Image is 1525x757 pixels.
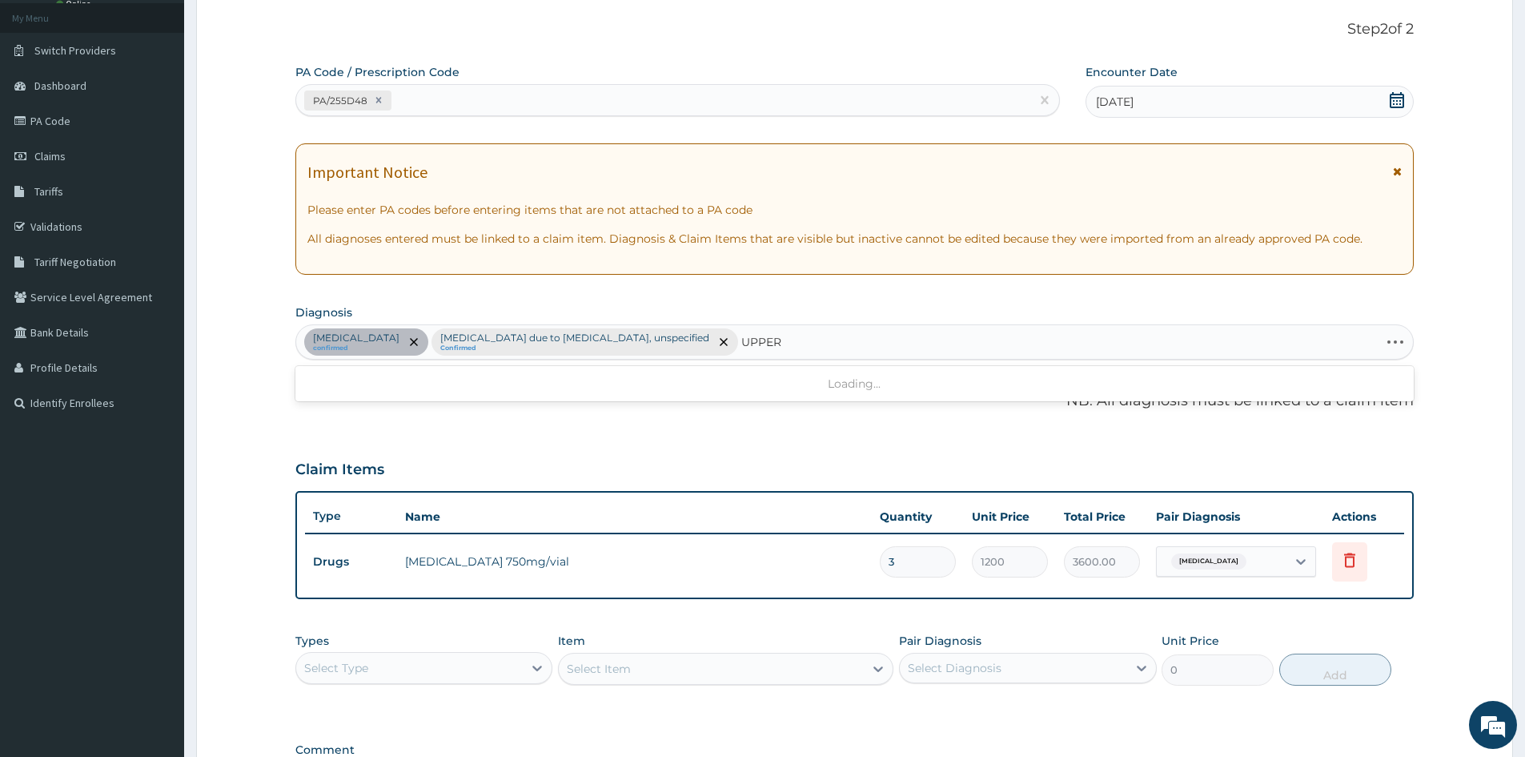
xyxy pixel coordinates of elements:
[295,64,460,80] label: PA Code / Prescription Code
[263,8,301,46] div: Minimize live chat window
[1171,554,1246,570] span: [MEDICAL_DATA]
[1096,94,1134,110] span: [DATE]
[872,501,964,533] th: Quantity
[899,633,981,649] label: Pair Diagnosis
[295,634,329,648] label: Types
[1086,64,1178,80] label: Encounter Date
[295,369,1414,398] div: Loading...
[407,335,421,349] span: remove selection option
[295,21,1414,38] p: Step 2 of 2
[295,304,352,320] label: Diagnosis
[307,231,1402,247] p: All diagnoses entered must be linked to a claim item. Diagnosis & Claim Items that are visible bu...
[908,660,1001,676] div: Select Diagnosis
[440,344,709,352] small: Confirmed
[1056,501,1148,533] th: Total Price
[34,255,116,269] span: Tariff Negotiation
[308,91,370,110] div: PA/255D48
[295,461,384,479] h3: Claim Items
[558,633,585,649] label: Item
[305,501,397,531] th: Type
[1324,501,1404,533] th: Actions
[34,79,86,93] span: Dashboard
[307,163,427,181] h1: Important Notice
[440,332,709,344] p: [MEDICAL_DATA] due to [MEDICAL_DATA], unspecified
[83,90,269,111] div: Chat with us now
[30,80,65,120] img: d_794563401_company_1708531726252_794563401
[313,332,399,344] p: [MEDICAL_DATA]
[304,660,368,676] div: Select Type
[34,43,116,58] span: Switch Providers
[716,335,731,349] span: remove selection option
[1279,654,1391,686] button: Add
[295,743,1414,757] label: Comment
[8,437,305,493] textarea: Type your message and hit 'Enter'
[397,546,872,578] td: [MEDICAL_DATA] 750mg/vial
[964,501,1056,533] th: Unit Price
[1148,501,1324,533] th: Pair Diagnosis
[397,501,872,533] th: Name
[313,344,399,352] small: confirmed
[305,547,397,577] td: Drugs
[307,202,1402,218] p: Please enter PA codes before entering items that are not attached to a PA code
[93,202,221,364] span: We're online!
[1162,633,1219,649] label: Unit Price
[34,149,66,163] span: Claims
[34,184,63,199] span: Tariffs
